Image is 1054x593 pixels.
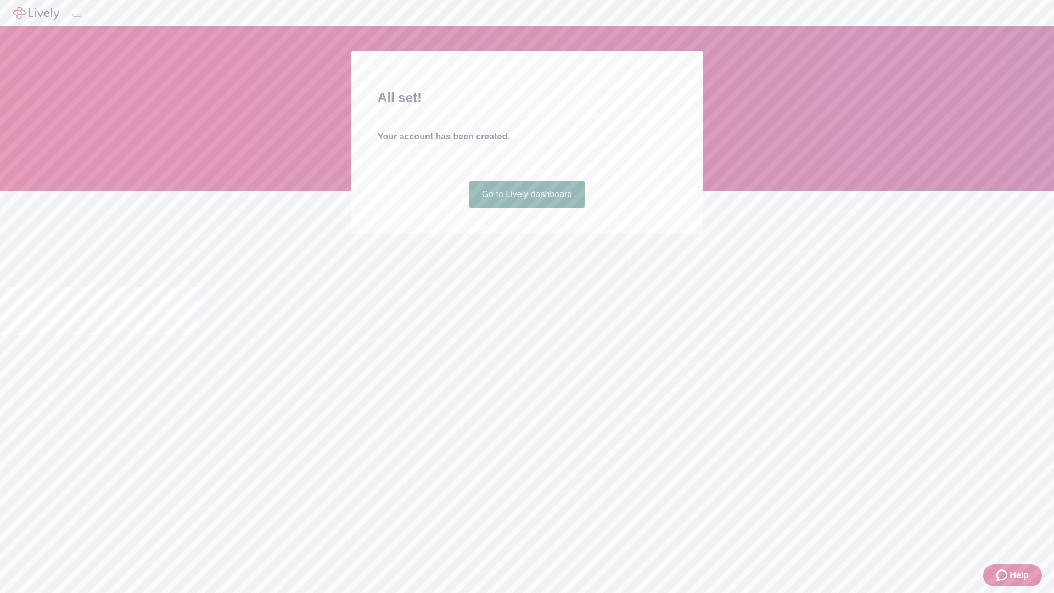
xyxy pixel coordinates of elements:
[996,569,1010,582] svg: Zendesk support icon
[378,88,676,108] h2: All set!
[13,7,59,20] img: Lively
[1010,569,1029,582] span: Help
[378,130,676,143] h4: Your account has been created.
[469,181,586,208] a: Go to Lively dashboard
[72,14,81,17] button: Log out
[983,564,1042,586] button: Zendesk support iconHelp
